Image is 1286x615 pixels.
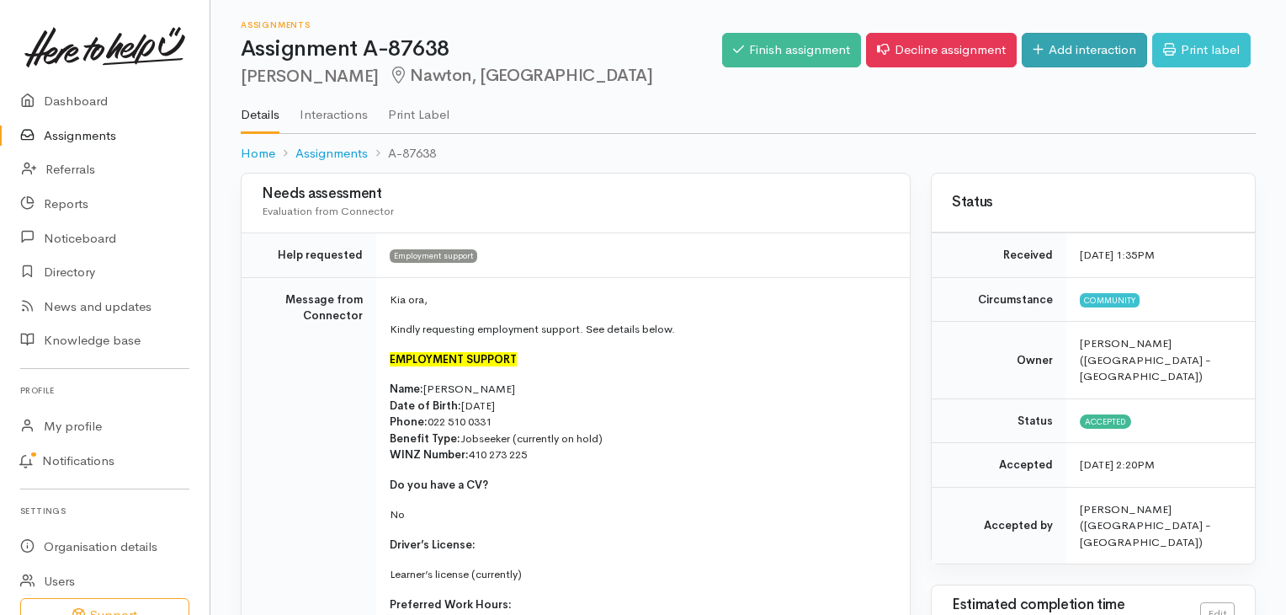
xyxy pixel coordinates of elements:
td: Accepted by [932,487,1066,564]
a: Print label [1152,33,1251,67]
span: Employment support [390,249,477,263]
span: Date of Birth: [390,398,461,413]
td: [PERSON_NAME] ([GEOGRAPHIC_DATA] - [GEOGRAPHIC_DATA]) [1066,487,1255,564]
span: Driver’s License: [390,537,476,552]
span: Evaluation from Connector [262,204,394,218]
h3: Status [952,195,1235,211]
h6: Assignments [241,20,722,29]
p: Kia ora, [390,291,890,308]
a: Details [241,85,279,134]
td: Status [932,398,1066,443]
span: WINZ Number: [390,447,469,462]
h3: Estimated completion time [952,597,1200,613]
a: Decline assignment [866,33,1017,67]
time: [DATE] 2:20PM [1080,457,1155,472]
td: Accepted [932,443,1066,488]
span: Benefit Type: [390,431,460,446]
a: Print Label [388,85,449,132]
h6: Profile [20,379,189,402]
nav: breadcrumb [241,134,1256,174]
p: Kindly requesting employment support. See details below. [390,321,890,338]
span: Accepted [1080,414,1131,428]
p: Learner’s license (currently) [390,566,890,583]
a: Finish assignment [722,33,861,67]
td: Owner [932,322,1066,399]
font: EMPLOYMENT SUPPORT [390,352,517,366]
p: No [390,506,890,523]
span: Do you have a CV? [390,478,488,492]
a: Interactions [300,85,368,132]
td: Help requested [242,233,376,278]
span: Name: [390,382,423,396]
h2: [PERSON_NAME] [241,67,722,86]
a: Home [241,144,275,163]
h3: Needs assessment [262,186,890,202]
td: Received [932,233,1066,278]
span: Preferred Work Hours: [390,597,512,612]
a: Add interaction [1022,33,1147,67]
span: Phone: [390,414,428,429]
span: [PERSON_NAME] ([GEOGRAPHIC_DATA] - [GEOGRAPHIC_DATA]) [1080,336,1211,383]
td: Circumstance [932,277,1066,322]
p: [PERSON_NAME] [DATE] 022 510 0331 Jobseeker (currently on hold) 410 273 225 [390,381,890,463]
span: Community [1080,293,1140,307]
h1: Assignment A-87638 [241,37,722,61]
h6: Settings [20,500,189,522]
time: [DATE] 1:35PM [1080,248,1155,262]
a: Assignments [295,144,368,163]
span: Nawton, [GEOGRAPHIC_DATA] [389,65,653,86]
li: A-87638 [368,144,436,163]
